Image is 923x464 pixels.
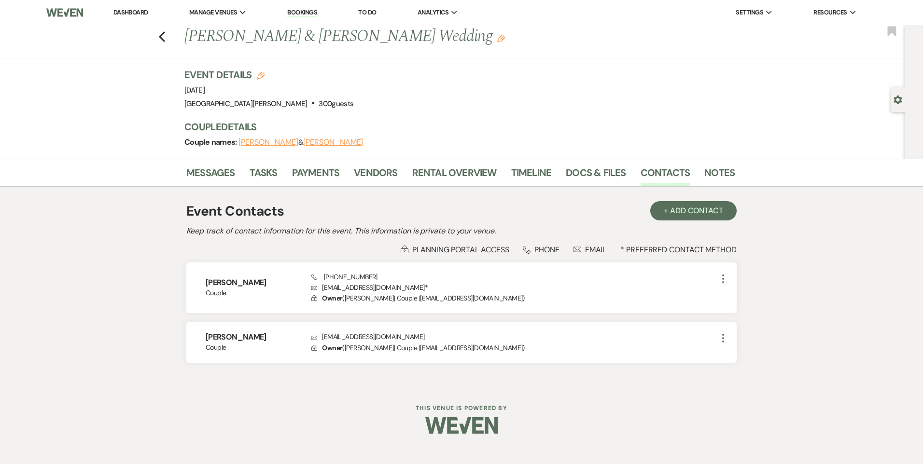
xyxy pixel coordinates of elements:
[186,165,235,186] a: Messages
[186,201,284,221] h1: Event Contacts
[641,165,690,186] a: Contacts
[704,165,735,186] a: Notes
[573,245,607,255] div: Email
[319,99,353,109] span: 300 guests
[322,343,342,352] span: Owner
[322,294,342,302] span: Owner
[206,342,300,353] span: Couple
[358,8,376,16] a: To Do
[250,165,278,186] a: Tasks
[184,120,725,134] h3: Couple Details
[425,409,498,442] img: Weven Logo
[401,245,509,255] div: Planning Portal Access
[184,137,238,147] span: Couple names:
[813,8,847,17] span: Resources
[736,8,763,17] span: Settings
[311,331,717,342] p: [EMAIL_ADDRESS][DOMAIN_NAME]
[650,201,737,220] button: + Add Contact
[303,138,363,146] button: [PERSON_NAME]
[894,95,902,104] button: Open lead details
[189,8,237,17] span: Manage Venues
[186,225,737,237] h2: Keep track of contact information for this event. This information is private to your venue.
[206,288,300,298] span: Couple
[186,245,737,255] div: * Preferred Contact Method
[354,165,397,186] a: Vendors
[311,293,717,303] p: ( [PERSON_NAME] | Couple | [EMAIL_ADDRESS][DOMAIN_NAME] )
[566,165,626,186] a: Docs & Files
[46,2,83,23] img: Weven Logo
[184,85,205,95] span: [DATE]
[206,332,300,342] h6: [PERSON_NAME]
[311,342,717,353] p: ( [PERSON_NAME] | Couple | [EMAIL_ADDRESS][DOMAIN_NAME] )
[497,34,505,42] button: Edit
[287,8,317,17] a: Bookings
[418,8,448,17] span: Analytics
[412,165,497,186] a: Rental Overview
[184,68,353,82] h3: Event Details
[511,165,552,186] a: Timeline
[184,99,308,109] span: [GEOGRAPHIC_DATA][PERSON_NAME]
[311,273,378,281] span: [PHONE_NUMBER]
[238,137,363,147] span: &
[523,245,559,255] div: Phone
[292,165,340,186] a: Payments
[238,138,298,146] button: [PERSON_NAME]
[206,277,300,288] h6: [PERSON_NAME]
[184,25,617,48] h1: [PERSON_NAME] & [PERSON_NAME] Wedding
[113,8,148,16] a: Dashboard
[311,282,717,293] p: [EMAIL_ADDRESS][DOMAIN_NAME] *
